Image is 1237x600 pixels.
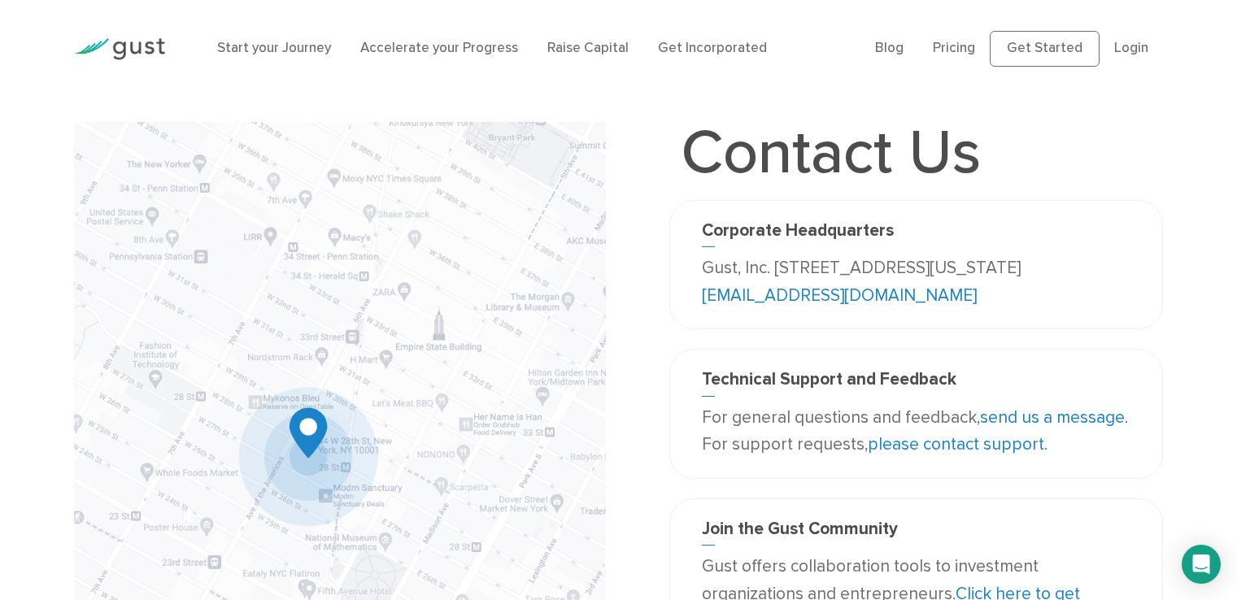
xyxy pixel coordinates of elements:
a: send us a message [980,407,1125,428]
a: Start your Journey [217,40,331,56]
a: Raise Capital [547,40,629,56]
a: Accelerate your Progress [360,40,518,56]
h3: Join the Gust Community [702,519,1130,546]
img: Gust Logo [74,38,165,60]
p: For general questions and feedback, . For support requests, . [702,404,1130,459]
a: Get Started [990,31,1100,67]
h3: Corporate Headquarters [702,220,1130,247]
a: please contact support [868,434,1044,454]
h1: Contact Us [669,122,993,184]
a: Login [1114,40,1148,56]
p: Gust, Inc. [STREET_ADDRESS][US_STATE] [702,254,1130,309]
div: Open Intercom Messenger [1182,545,1221,584]
a: Get Incorporated [658,40,767,56]
a: Blog [875,40,904,56]
a: Pricing [933,40,975,56]
h3: Technical Support and Feedback [702,369,1130,396]
a: [EMAIL_ADDRESS][DOMAIN_NAME] [702,285,977,306]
